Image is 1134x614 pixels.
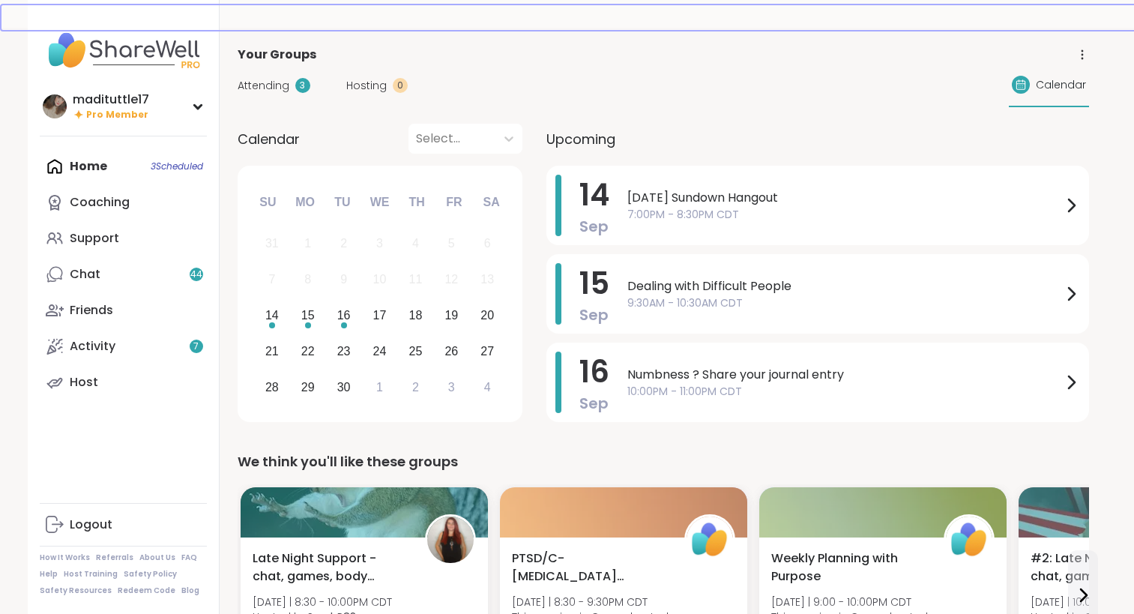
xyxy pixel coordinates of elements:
[193,340,199,353] span: 7
[256,228,289,260] div: Not available Sunday, August 31st, 2025
[254,226,505,405] div: month 2025-09
[256,335,289,367] div: Choose Sunday, September 21st, 2025
[435,228,468,260] div: Not available Friday, September 5th, 2025
[340,269,347,289] div: 9
[512,550,668,586] span: PTSD/C-[MEDICAL_DATA] Support Group
[139,553,175,563] a: About Us
[340,233,347,253] div: 2
[253,595,392,610] span: [DATE] | 8:30 - 10:00PM CDT
[444,305,458,325] div: 19
[64,569,118,580] a: Host Training
[579,216,609,237] span: Sep
[435,300,468,332] div: Choose Friday, September 19th, 2025
[512,595,669,610] span: [DATE] | 8:30 - 9:30PM CDT
[238,451,1089,472] div: We think you'll like these groups
[399,335,432,367] div: Choose Thursday, September 25th, 2025
[448,377,455,397] div: 3
[373,305,387,325] div: 17
[337,377,351,397] div: 30
[946,517,992,563] img: ShareWell
[579,262,609,304] span: 15
[40,507,207,543] a: Logout
[376,233,383,253] div: 3
[265,377,279,397] div: 28
[73,91,149,108] div: madituttle17
[438,186,471,219] div: Fr
[579,393,609,414] span: Sep
[579,351,609,393] span: 16
[40,364,207,400] a: Host
[256,300,289,332] div: Choose Sunday, September 14th, 2025
[70,230,119,247] div: Support
[256,371,289,403] div: Choose Sunday, September 28th, 2025
[579,174,609,216] span: 14
[253,550,408,586] span: Late Night Support - chat, games, body double
[301,377,315,397] div: 29
[292,371,324,403] div: Choose Monday, September 29th, 2025
[412,377,419,397] div: 2
[484,377,491,397] div: 4
[627,384,1062,400] span: 10:00PM - 11:00PM CDT
[181,553,197,563] a: FAQ
[181,586,199,596] a: Blog
[400,186,433,219] div: Th
[364,335,396,367] div: Choose Wednesday, September 24th, 2025
[412,233,419,253] div: 4
[304,233,311,253] div: 1
[292,228,324,260] div: Not available Monday, September 1st, 2025
[364,371,396,403] div: Choose Wednesday, October 1st, 2025
[40,553,90,563] a: How It Works
[40,256,207,292] a: Chat44
[292,335,324,367] div: Choose Monday, September 22nd, 2025
[474,186,507,219] div: Sa
[70,517,112,533] div: Logout
[191,196,203,208] iframe: Spotlight
[124,569,177,580] a: Safety Policy
[373,341,387,361] div: 24
[448,233,455,253] div: 5
[399,300,432,332] div: Choose Thursday, September 18th, 2025
[40,292,207,328] a: Friends
[409,341,423,361] div: 25
[627,295,1062,311] span: 9:30AM - 10:30AM CDT
[771,550,927,586] span: Weekly Planning with Purpose
[40,220,207,256] a: Support
[251,186,284,219] div: Su
[70,266,100,283] div: Chat
[337,305,351,325] div: 16
[409,305,423,325] div: 18
[304,269,311,289] div: 8
[480,341,494,361] div: 27
[40,184,207,220] a: Coaching
[471,300,504,332] div: Choose Saturday, September 20th, 2025
[627,277,1062,295] span: Dealing with Difficult People
[70,302,113,319] div: Friends
[393,78,408,93] div: 0
[301,305,315,325] div: 15
[118,586,175,596] a: Redeem Code
[444,269,458,289] div: 12
[328,228,360,260] div: Not available Tuesday, September 2nd, 2025
[265,233,279,253] div: 31
[471,371,504,403] div: Choose Saturday, October 4th, 2025
[40,569,58,580] a: Help
[40,586,112,596] a: Safety Resources
[337,341,351,361] div: 23
[256,264,289,296] div: Not available Sunday, September 7th, 2025
[399,371,432,403] div: Choose Thursday, October 2nd, 2025
[399,264,432,296] div: Not available Thursday, September 11th, 2025
[295,78,310,93] div: 3
[399,228,432,260] div: Not available Thursday, September 4th, 2025
[190,268,202,281] span: 44
[364,264,396,296] div: Not available Wednesday, September 10th, 2025
[364,300,396,332] div: Choose Wednesday, September 17th, 2025
[627,207,1062,223] span: 7:00PM - 8:30PM CDT
[687,517,733,563] img: ShareWell
[268,269,275,289] div: 7
[484,233,491,253] div: 6
[328,264,360,296] div: Not available Tuesday, September 9th, 2025
[43,94,67,118] img: madituttle17
[289,186,322,219] div: Mo
[471,335,504,367] div: Choose Saturday, September 27th, 2025
[265,341,279,361] div: 21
